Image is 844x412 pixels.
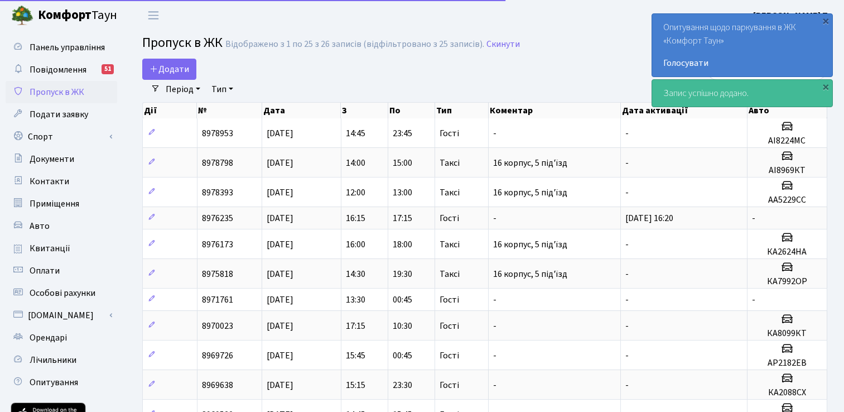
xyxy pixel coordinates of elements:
[393,268,412,280] span: 19:30
[30,108,88,121] span: Подати заявку
[6,349,117,371] a: Лічильники
[752,136,822,146] h5: АІ8224МС
[440,214,459,223] span: Гості
[752,294,755,306] span: -
[341,103,388,118] th: З
[142,33,223,52] span: Пропуск в ЖК
[149,63,189,75] span: Додати
[625,294,629,306] span: -
[820,81,831,92] div: ×
[267,186,293,199] span: [DATE]
[393,379,412,391] span: 23:30
[747,103,827,118] th: Авто
[30,332,67,344] span: Орендарі
[161,80,205,99] a: Період
[625,127,629,140] span: -
[38,6,91,24] b: Комфорт
[6,193,117,215] a: Приміщення
[30,287,95,299] span: Особові рахунки
[11,4,33,27] img: logo.png
[267,212,293,224] span: [DATE]
[30,376,78,389] span: Опитування
[486,39,520,50] a: Скинути
[752,387,822,398] h5: КА2088СХ
[393,127,412,140] span: 23:45
[6,327,117,349] a: Орендарі
[6,103,117,126] a: Подати заявку
[625,379,629,391] span: -
[752,165,822,176] h5: АІ8969КТ
[493,127,496,140] span: -
[267,238,293,251] span: [DATE]
[346,349,365,362] span: 15:45
[267,349,293,362] span: [DATE]
[143,103,197,118] th: Дії
[663,56,821,70] a: Голосувати
[139,6,167,25] button: Переключити навігацію
[652,80,832,107] div: Запис успішно додано.
[625,238,629,251] span: -
[625,186,629,199] span: -
[267,268,293,280] span: [DATE]
[346,238,365,251] span: 16:00
[493,294,496,306] span: -
[346,186,365,199] span: 12:00
[493,349,496,362] span: -
[820,15,831,26] div: ×
[202,186,233,199] span: 8978393
[207,80,238,99] a: Тип
[388,103,435,118] th: По
[752,195,822,205] h5: АА5229СС
[30,220,50,232] span: Авто
[267,379,293,391] span: [DATE]
[30,265,60,277] span: Оплати
[6,59,117,81] a: Повідомлення51
[6,215,117,237] a: Авто
[621,103,747,118] th: Дата активації
[346,268,365,280] span: 14:30
[202,268,233,280] span: 8975818
[440,351,459,360] span: Гості
[652,14,832,76] div: Опитування щодо паркування в ЖК «Комфорт Таун»
[202,238,233,251] span: 8976173
[202,294,233,306] span: 8971761
[6,237,117,260] a: Квитанції
[493,268,567,280] span: 16 корпус, 5 під'їзд
[393,320,412,332] span: 10:30
[262,103,341,118] th: Дата
[6,148,117,170] a: Документи
[625,320,629,332] span: -
[30,64,86,76] span: Повідомлення
[753,9,831,22] a: [PERSON_NAME] П.
[346,127,365,140] span: 14:45
[202,212,233,224] span: 8976235
[393,294,412,306] span: 00:45
[267,294,293,306] span: [DATE]
[30,41,105,54] span: Панель управління
[440,270,460,279] span: Таксі
[6,170,117,193] a: Контакти
[225,39,484,50] div: Відображено з 1 по 25 з 26 записів (відфільтровано з 25 записів).
[197,103,262,118] th: №
[625,268,629,280] span: -
[393,212,412,224] span: 17:15
[435,103,489,118] th: Тип
[393,238,412,251] span: 18:00
[346,379,365,391] span: 15:15
[493,320,496,332] span: -
[30,175,69,188] span: Контакти
[30,153,74,165] span: Документи
[102,64,114,74] div: 51
[493,212,496,224] span: -
[6,304,117,327] a: [DOMAIN_NAME]
[202,157,233,169] span: 8978798
[30,86,84,98] span: Пропуск в ЖК
[440,381,459,390] span: Гості
[202,349,233,362] span: 8969726
[6,36,117,59] a: Панель управління
[393,157,412,169] span: 15:00
[493,238,567,251] span: 16 корпус, 5 під'їзд
[752,328,822,339] h5: КА8099КТ
[493,379,496,391] span: -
